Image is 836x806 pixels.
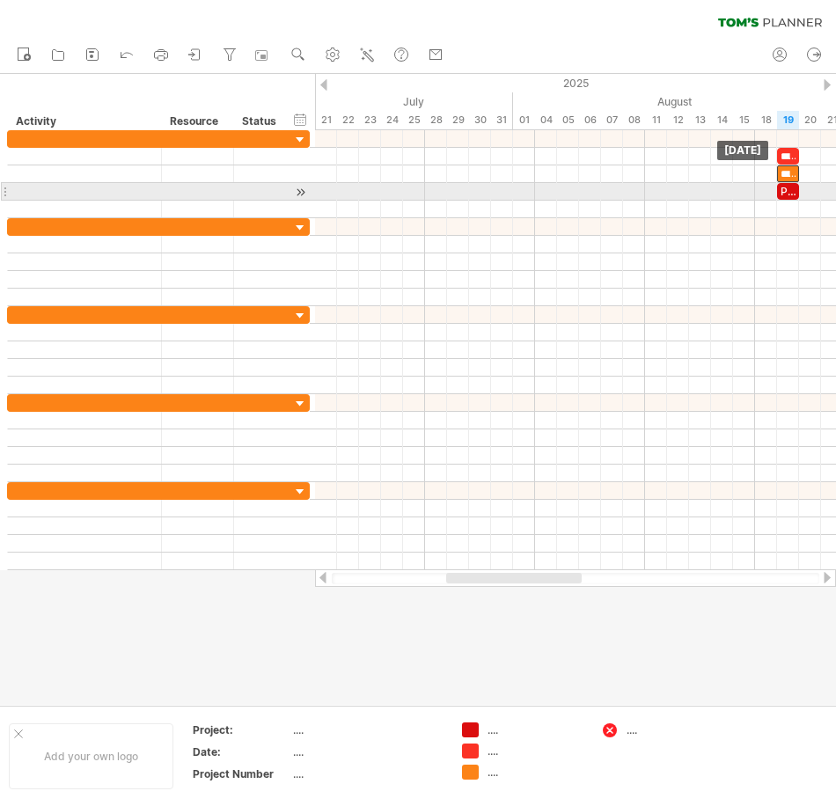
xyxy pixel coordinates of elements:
div: Tuesday, 12 August 2025 [667,111,689,129]
div: Friday, 8 August 2025 [623,111,645,129]
div: Project Number [193,766,290,781]
div: Wednesday, 6 August 2025 [579,111,601,129]
div: Tuesday, 5 August 2025 [557,111,579,129]
div: .... [488,744,583,758]
div: .... [488,722,583,737]
div: Monday, 21 July 2025 [315,111,337,129]
div: Wednesday, 30 July 2025 [469,111,491,129]
div: .... [293,744,441,759]
div: .... [488,765,583,780]
div: Monday, 28 July 2025 [425,111,447,129]
div: scroll to activity [292,183,309,201]
div: Project management [777,183,799,200]
div: Add your own logo [9,723,173,789]
div: Thursday, 24 July 2025 [381,111,403,129]
div: Project: [193,722,290,737]
div: Monday, 18 August 2025 [755,111,777,129]
div: Wednesday, 23 July 2025 [359,111,381,129]
div: Friday, 25 July 2025 [403,111,425,129]
div: Tuesday, 29 July 2025 [447,111,469,129]
div: .... [293,722,441,737]
div: Date: [193,744,290,759]
div: Status [242,113,281,130]
div: Wednesday, 13 August 2025 [689,111,711,129]
div: .... [293,766,441,781]
div: Monday, 11 August 2025 [645,111,667,129]
div: Tuesday, 22 July 2025 [337,111,359,129]
div: Thursday, 14 August 2025 [711,111,733,129]
div: Tuesday, 19 August 2025 [777,111,799,129]
div: Friday, 1 August 2025 [513,111,535,129]
div: Thursday, 31 July 2025 [491,111,513,129]
div: Thursday, 7 August 2025 [601,111,623,129]
div: Wednesday, 20 August 2025 [799,111,821,129]
div: .... [627,722,722,737]
div: Resource [170,113,224,130]
div: Friday, 15 August 2025 [733,111,755,129]
div: Activity [16,113,151,130]
div: Monday, 4 August 2025 [535,111,557,129]
div: [DATE] [717,141,768,160]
